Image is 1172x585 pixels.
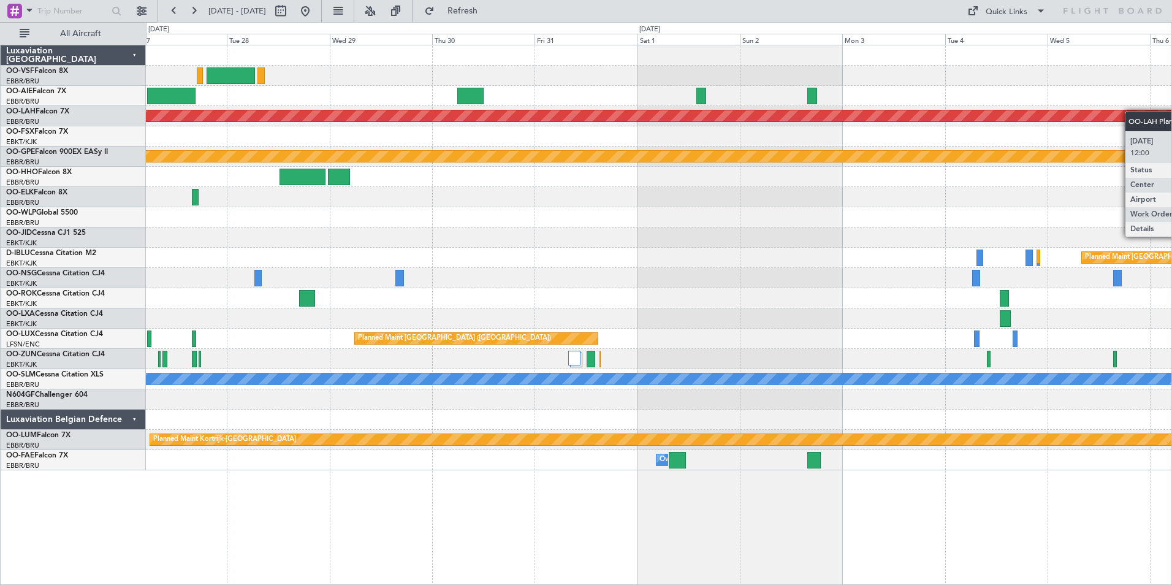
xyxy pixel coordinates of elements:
button: Quick Links [961,1,1052,21]
span: OO-FAE [6,452,34,459]
a: EBBR/BRU [6,158,39,167]
a: EBBR/BRU [6,400,39,410]
div: Tue 28 [227,34,329,45]
a: EBKT/KJK [6,137,37,147]
span: OO-VSF [6,67,34,75]
div: Fri 31 [535,34,637,45]
span: Refresh [437,7,489,15]
a: OO-HHOFalcon 8X [6,169,72,176]
a: OO-FAEFalcon 7X [6,452,68,459]
a: EBBR/BRU [6,218,39,227]
button: Refresh [419,1,492,21]
input: Trip Number [37,2,108,20]
div: Sat 1 [637,34,740,45]
a: EBKT/KJK [6,279,37,288]
a: OO-ZUNCessna Citation CJ4 [6,351,105,358]
a: OO-LXACessna Citation CJ4 [6,310,103,318]
a: OO-SLMCessna Citation XLS [6,371,104,378]
span: OO-FSX [6,128,34,136]
a: OO-NSGCessna Citation CJ4 [6,270,105,277]
div: Thu 30 [432,34,535,45]
a: EBBR/BRU [6,117,39,126]
a: EBKT/KJK [6,239,37,248]
span: OO-JID [6,229,32,237]
span: OO-LUM [6,432,37,439]
a: OO-LUMFalcon 7X [6,432,70,439]
span: OO-LXA [6,310,35,318]
a: OO-ROKCessna Citation CJ4 [6,290,105,297]
a: OO-AIEFalcon 7X [6,88,66,95]
span: OO-AIE [6,88,32,95]
a: OO-ELKFalcon 8X [6,189,67,196]
div: Owner Melsbroek Air Base [660,451,743,469]
div: Tue 4 [945,34,1048,45]
a: EBBR/BRU [6,380,39,389]
a: EBBR/BRU [6,97,39,106]
a: OO-JIDCessna CJ1 525 [6,229,86,237]
span: OO-SLM [6,371,36,378]
a: EBBR/BRU [6,178,39,187]
div: Quick Links [986,6,1027,18]
a: EBBR/BRU [6,198,39,207]
div: [DATE] [639,25,660,35]
a: EBKT/KJK [6,319,37,329]
span: OO-ELK [6,189,34,196]
button: All Aircraft [13,24,133,44]
span: OO-GPE [6,148,35,156]
div: Mon 27 [124,34,227,45]
div: Planned Maint Kortrijk-[GEOGRAPHIC_DATA] [153,430,296,449]
a: OO-LAHFalcon 7X [6,108,69,115]
a: OO-GPEFalcon 900EX EASy II [6,148,108,156]
span: All Aircraft [32,29,129,38]
span: OO-ZUN [6,351,37,358]
div: Planned Maint [GEOGRAPHIC_DATA] ([GEOGRAPHIC_DATA]) [358,329,551,348]
span: [DATE] - [DATE] [208,6,266,17]
a: D-IBLUCessna Citation M2 [6,250,96,257]
a: EBBR/BRU [6,441,39,450]
a: EBBR/BRU [6,77,39,86]
a: LFSN/ENC [6,340,40,349]
a: OO-FSXFalcon 7X [6,128,68,136]
a: OO-VSFFalcon 8X [6,67,68,75]
span: OO-NSG [6,270,37,277]
div: Wed 29 [330,34,432,45]
span: OO-LAH [6,108,36,115]
span: OO-ROK [6,290,37,297]
a: OO-LUXCessna Citation CJ4 [6,331,103,338]
a: EBKT/KJK [6,360,37,369]
span: OO-WLP [6,209,36,216]
a: EBKT/KJK [6,259,37,268]
div: Mon 3 [842,34,945,45]
div: [DATE] [148,25,169,35]
a: N604GFChallenger 604 [6,391,88,399]
a: OO-WLPGlobal 5500 [6,209,78,216]
span: OO-LUX [6,331,35,338]
span: D-IBLU [6,250,30,257]
span: N604GF [6,391,35,399]
a: EBKT/KJK [6,299,37,308]
div: Wed 5 [1048,34,1150,45]
span: OO-HHO [6,169,38,176]
div: Sun 2 [740,34,842,45]
a: EBBR/BRU [6,461,39,470]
